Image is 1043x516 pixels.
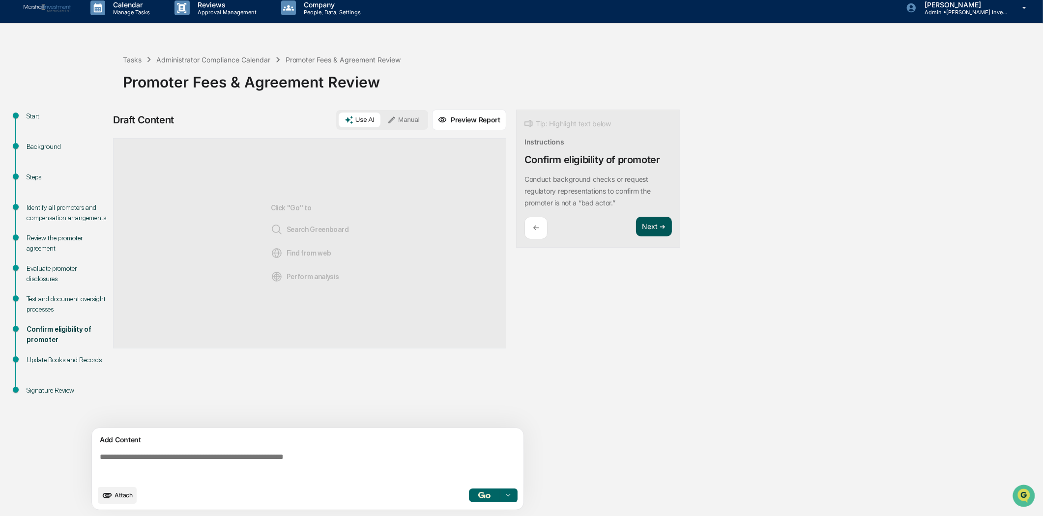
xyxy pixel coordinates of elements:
[296,9,366,16] p: People, Data, Settings
[190,0,261,9] p: Reviews
[24,4,71,12] img: logo
[33,85,124,93] div: We're available if you need us!
[27,233,107,254] div: Review the promoter agreement
[271,224,283,235] img: Search
[98,487,137,504] button: upload document
[286,56,401,64] div: Promoter Fees & Agreement Review
[636,217,672,237] button: Next ➔
[271,271,283,283] img: Analysis
[432,110,506,130] button: Preview Report
[27,324,107,345] div: Confirm eligibility of promoter
[123,56,142,64] div: Tasks
[271,154,349,332] div: Click "Go" to
[27,294,107,315] div: Test and document oversight processes
[10,75,28,93] img: 1746055101610-c473b297-6a78-478c-a979-82029cc54cd1
[98,167,119,174] span: Pylon
[81,124,122,134] span: Attestations
[6,120,67,138] a: 🖐️Preclearance
[27,111,107,121] div: Start
[27,202,107,223] div: Identify all promoters and compensation arrangements
[27,385,107,396] div: Signature Review
[27,263,107,284] div: Evaluate promoter disclosures
[123,65,1038,91] div: Promoter Fees & Agreement Review
[917,0,1008,9] p: [PERSON_NAME]
[33,75,161,85] div: Start new chat
[478,492,490,498] img: Go
[27,355,107,365] div: Update Books and Records
[271,271,339,283] span: Perform analysis
[271,247,283,259] img: Web
[524,118,611,130] div: Tip: Highlight text below
[469,488,500,502] button: Go
[10,143,18,151] div: 🔎
[271,247,331,259] span: Find from web
[105,9,155,16] p: Manage Tasks
[71,125,79,133] div: 🗄️
[167,78,179,90] button: Start new chat
[105,0,155,9] p: Calendar
[190,9,261,16] p: Approval Management
[98,434,518,446] div: Add Content
[67,120,126,138] a: 🗄️Attestations
[156,56,270,64] div: Administrator Compliance Calendar
[524,175,651,207] p: Conduct background checks or request regulatory representations to confirm the promoter is not a ...
[10,21,179,36] p: How can we help?
[10,125,18,133] div: 🖐️
[533,223,539,232] p: ←
[524,154,660,166] div: Confirm eligibility of promoter
[115,491,133,499] span: Attach
[20,143,62,152] span: Data Lookup
[381,113,426,127] button: Manual
[27,172,107,182] div: Steps
[69,166,119,174] a: Powered byPylon
[6,139,66,156] a: 🔎Data Lookup
[339,113,380,127] button: Use AI
[917,9,1008,16] p: Admin • [PERSON_NAME] Investment Management
[1012,484,1038,510] iframe: Open customer support
[27,142,107,152] div: Background
[271,224,349,235] span: Search Greenboard
[20,124,63,134] span: Preclearance
[113,114,174,126] div: Draft Content
[296,0,366,9] p: Company
[524,138,564,146] div: Instructions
